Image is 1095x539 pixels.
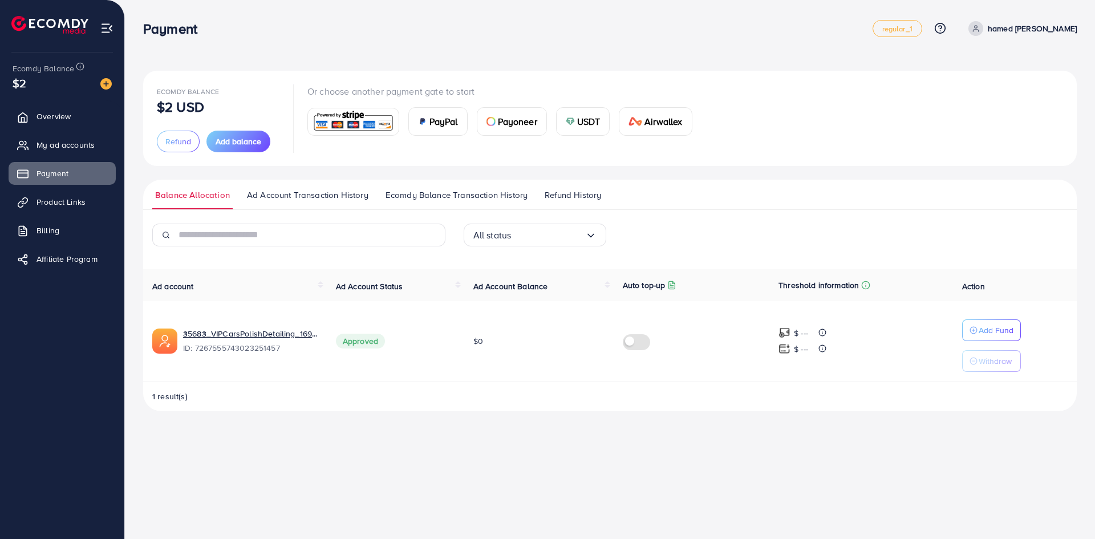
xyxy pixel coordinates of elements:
span: Ecomdy Balance Transaction History [386,189,528,201]
span: Overview [36,111,71,122]
span: Ecomdy Balance [157,87,219,96]
span: regular_1 [882,25,912,33]
span: ID: 7267555743023251457 [183,342,318,354]
p: $2 USD [157,100,204,114]
a: regular_1 [873,20,922,37]
span: Balance Allocation [155,189,230,201]
a: hamed [PERSON_NAME] [964,21,1077,36]
p: Auto top-up [623,278,666,292]
span: Billing [36,225,59,236]
img: ic-ads-acc.e4c84228.svg [152,329,177,354]
span: Ad Account Balance [473,281,548,292]
p: Add Fund [979,323,1013,337]
p: $ --- [794,326,808,340]
span: 1 result(s) [152,391,188,402]
span: USDT [577,115,601,128]
img: logo [11,16,88,34]
button: Refund [157,131,200,152]
a: Billing [9,219,116,242]
span: All status [473,226,512,244]
img: menu [100,22,113,35]
span: Payment [36,168,68,179]
a: cardPayoneer [477,107,547,136]
span: Product Links [36,196,86,208]
span: $2 [13,75,26,91]
span: $0 [473,335,483,347]
span: Ecomdy Balance [13,63,74,74]
iframe: Chat [1047,488,1086,530]
a: Product Links [9,191,116,213]
p: Or choose another payment gate to start [307,84,701,98]
a: cardAirwallex [619,107,692,136]
span: Refund [165,136,191,147]
a: Payment [9,162,116,185]
span: Payoneer [498,115,537,128]
span: My ad accounts [36,139,95,151]
p: hamed [PERSON_NAME] [988,22,1077,35]
a: card [307,108,399,136]
span: Add balance [216,136,261,147]
button: Withdraw [962,350,1021,372]
img: image [100,78,112,90]
input: Search for option [511,226,585,244]
p: Withdraw [979,354,1012,368]
img: top-up amount [778,327,790,339]
span: Ad account [152,281,194,292]
a: 35683_VIPCarsPolishDetailing_1692109681026 [183,328,318,339]
button: Add Fund [962,319,1021,341]
span: Refund History [545,189,601,201]
img: top-up amount [778,343,790,355]
a: cardPayPal [408,107,468,136]
a: Affiliate Program [9,248,116,270]
img: card [311,110,395,134]
p: $ --- [794,342,808,356]
a: Overview [9,105,116,128]
span: Affiliate Program [36,253,98,265]
h3: Payment [143,21,206,37]
a: cardUSDT [556,107,610,136]
div: <span class='underline'>35683_VIPCarsPolishDetailing_1692109681026</span></br>7267555743023251457 [183,328,318,354]
span: PayPal [429,115,458,128]
span: Approved [336,334,385,348]
span: Airwallex [644,115,682,128]
img: card [418,117,427,126]
button: Add balance [206,131,270,152]
img: card [566,117,575,126]
span: Ad Account Transaction History [247,189,368,201]
img: card [486,117,496,126]
span: Ad Account Status [336,281,403,292]
a: My ad accounts [9,133,116,156]
p: Threshold information [778,278,859,292]
span: Action [962,281,985,292]
img: card [628,117,642,126]
div: Search for option [464,224,606,246]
